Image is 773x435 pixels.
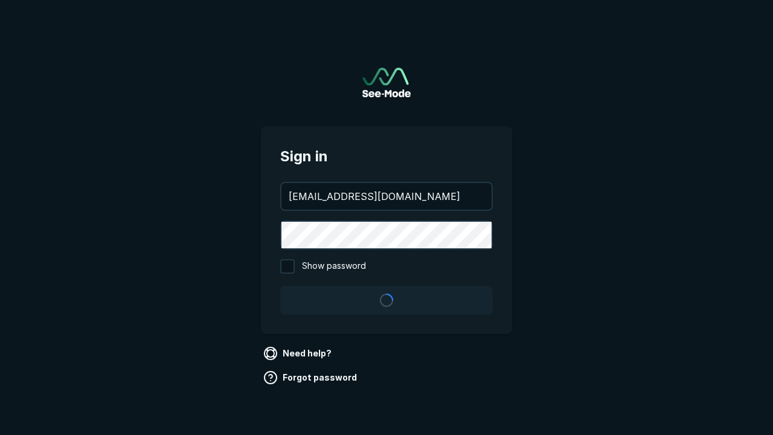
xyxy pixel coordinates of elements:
span: Show password [302,259,366,274]
img: See-Mode Logo [362,68,411,97]
input: your@email.com [281,183,492,210]
a: Forgot password [261,368,362,387]
span: Sign in [280,146,493,167]
a: Need help? [261,344,336,363]
a: Go to sign in [362,68,411,97]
